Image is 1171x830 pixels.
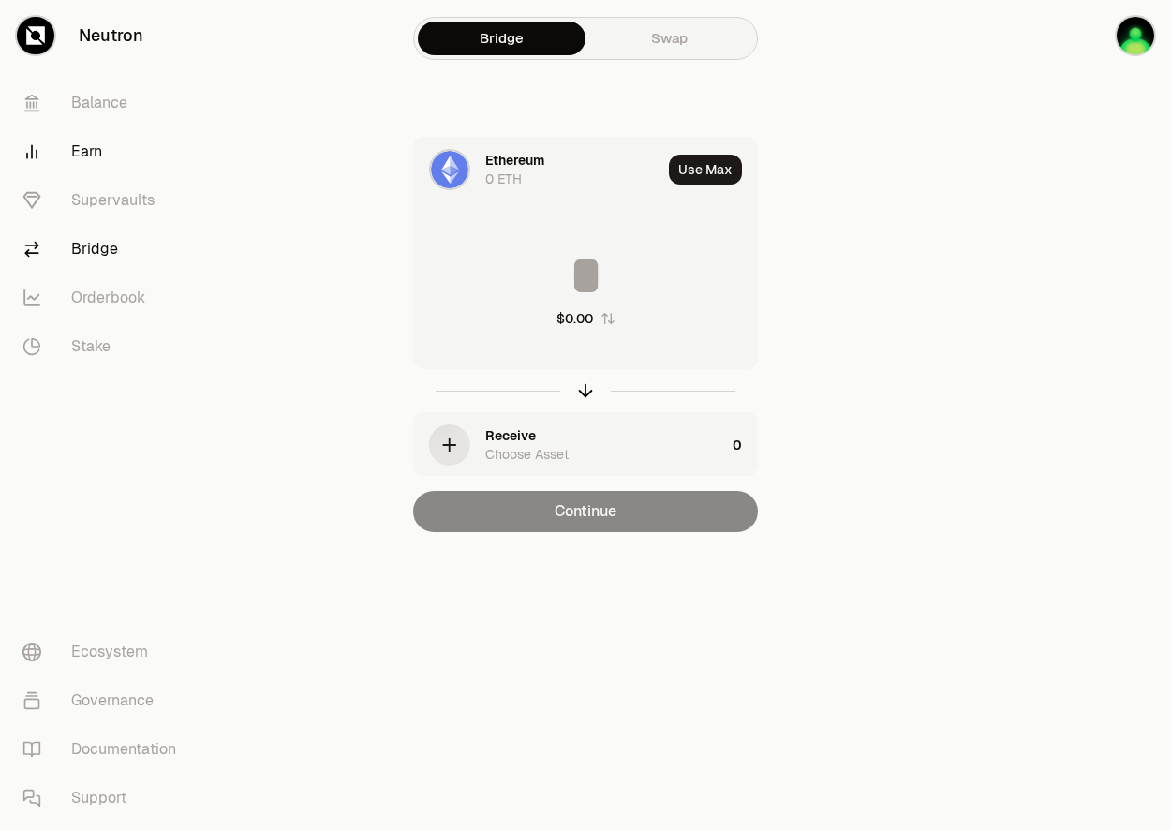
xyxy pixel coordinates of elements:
[1117,17,1154,54] img: KO
[485,426,536,445] div: Receive
[485,170,522,188] div: 0 ETH
[7,322,202,371] a: Stake
[585,22,753,55] a: Swap
[431,151,468,188] img: ETH Logo
[556,309,593,328] div: $0.00
[7,127,202,176] a: Earn
[7,725,202,774] a: Documentation
[7,774,202,823] a: Support
[733,413,757,477] div: 0
[414,138,661,201] div: ETH LogoEthereum0 ETH
[7,176,202,225] a: Supervaults
[556,309,615,328] button: $0.00
[414,413,726,477] div: ReceiveChoose Asset
[669,155,742,185] button: Use Max
[7,274,202,322] a: Orderbook
[7,676,202,725] a: Governance
[414,413,758,477] button: ReceiveChoose Asset0
[485,445,569,464] div: Choose Asset
[7,79,202,127] a: Balance
[418,22,585,55] a: Bridge
[485,151,544,170] div: Ethereum
[7,628,202,676] a: Ecosystem
[7,225,202,274] a: Bridge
